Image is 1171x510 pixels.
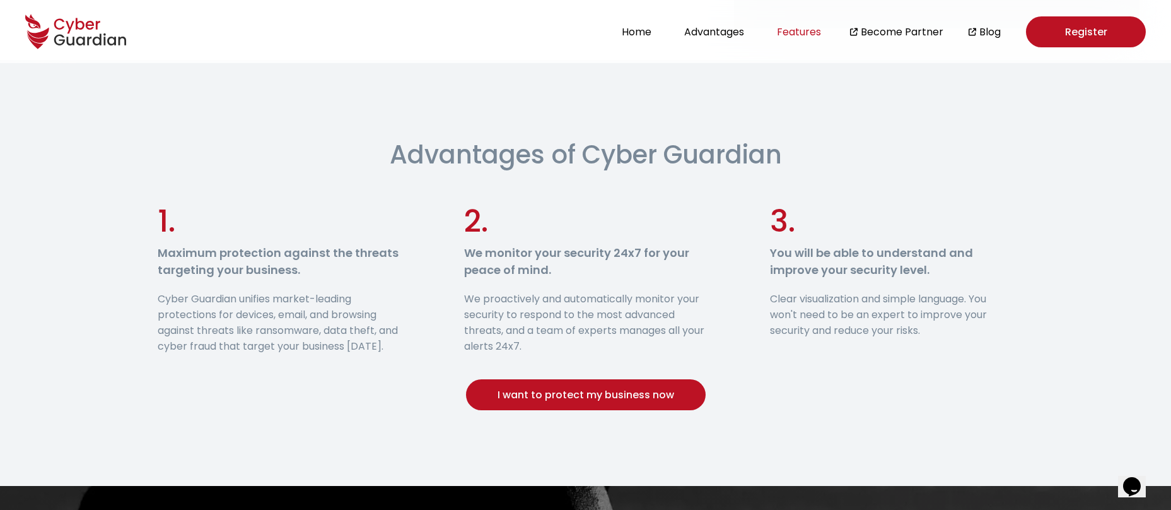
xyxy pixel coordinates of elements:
a: Blog [979,24,1001,40]
h3: Maximum protection against the threats targeting your business. [158,244,401,278]
a: Become Partner [861,24,943,40]
h2: Advantages of Cyber Guardian [390,136,782,174]
p: Clear visualization and simple language. You won't need to be an expert to improve your security ... [770,291,1013,338]
button: Advantages [680,23,748,40]
p: We proactively and automatically monitor your security to respond to the most advanced threats, a... [464,291,708,354]
button: I want to protect my business now [466,379,706,410]
span: 2. [464,200,488,242]
h3: We monitor your security 24x7 for your peace of mind. [464,244,708,278]
span: 1. [158,200,175,242]
p: Cyber Guardian unifies market-leading protections for devices, email, and browsing against threat... [158,291,401,354]
iframe: chat widget [1118,460,1158,497]
button: Home [618,23,655,40]
button: Features [773,23,825,40]
h3: You will be able to understand and improve your security level. [770,244,1013,278]
span: 3. [770,200,795,242]
a: Register [1026,16,1146,47]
